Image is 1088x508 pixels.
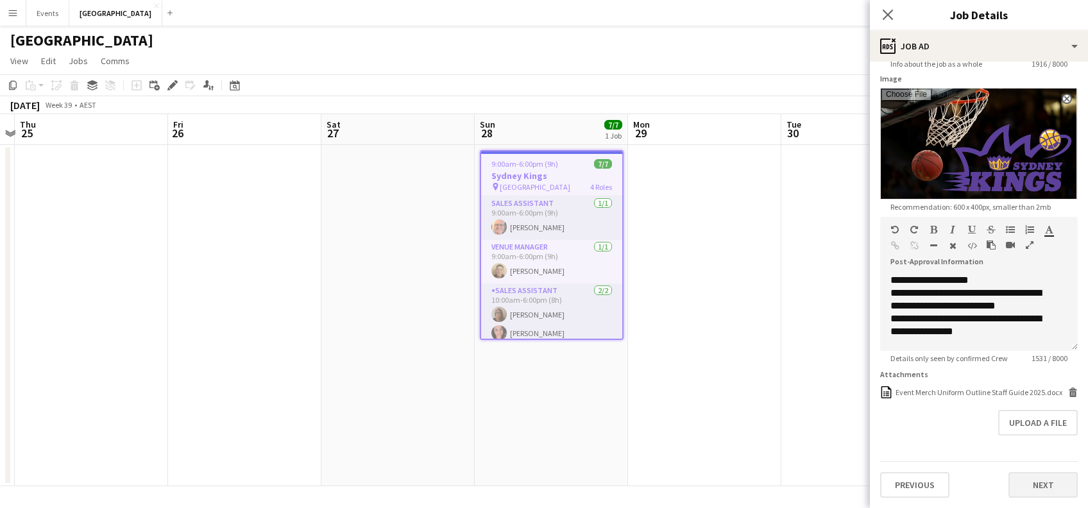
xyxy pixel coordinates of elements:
[870,6,1088,23] h3: Job Details
[1008,472,1078,498] button: Next
[5,53,33,69] a: View
[880,369,928,379] label: Attachments
[880,472,949,498] button: Previous
[20,119,36,130] span: Thu
[481,240,622,284] app-card-role: Venue Manager1/19:00am-6:00pm (9h)[PERSON_NAME]
[26,1,69,26] button: Events
[594,159,612,169] span: 7/7
[42,100,74,110] span: Week 39
[1044,224,1053,235] button: Text Color
[929,224,938,235] button: Bold
[80,100,96,110] div: AEST
[880,202,1061,212] span: Recommendation: 600 x 400px, smaller than 2mb
[910,224,919,235] button: Redo
[325,126,341,140] span: 27
[481,196,622,240] app-card-role: Sales Assistant1/19:00am-6:00pm (9h)[PERSON_NAME]
[631,126,650,140] span: 29
[327,119,341,130] span: Sat
[605,131,622,140] div: 1 Job
[880,353,1018,363] span: Details only seen by confirmed Crew
[173,119,183,130] span: Fri
[10,55,28,67] span: View
[41,55,56,67] span: Edit
[870,31,1088,62] div: Job Ad
[480,150,624,340] app-job-card: 9:00am-6:00pm (9h)7/7Sydney Kings [GEOGRAPHIC_DATA]4 RolesSales Assistant1/19:00am-6:00pm (9h)[PE...
[948,241,957,251] button: Clear Formatting
[481,170,622,182] h3: Sydney Kings
[69,1,162,26] button: [GEOGRAPHIC_DATA]
[64,53,93,69] a: Jobs
[18,126,36,140] span: 25
[633,119,650,130] span: Mon
[10,31,153,50] h1: [GEOGRAPHIC_DATA]
[481,284,622,346] app-card-role: Sales Assistant2/210:00am-6:00pm (8h)[PERSON_NAME][PERSON_NAME]
[967,224,976,235] button: Underline
[491,159,558,169] span: 9:00am-6:00pm (9h)
[880,59,992,69] span: Info about the job as a whole
[1006,240,1015,250] button: Insert video
[478,126,495,140] span: 28
[69,55,88,67] span: Jobs
[1021,353,1078,363] span: 1531 / 8000
[604,120,622,130] span: 7/7
[480,119,495,130] span: Sun
[590,182,612,192] span: 4 Roles
[890,224,899,235] button: Undo
[786,119,801,130] span: Tue
[96,53,135,69] a: Comms
[987,224,996,235] button: Strikethrough
[998,410,1078,436] button: Upload a file
[967,241,976,251] button: HTML Code
[500,182,570,192] span: [GEOGRAPHIC_DATA]
[101,55,130,67] span: Comms
[896,387,1062,397] div: Event Merch Uniform Outline Staff Guide 2025.docx
[36,53,61,69] a: Edit
[1021,59,1078,69] span: 1916 / 8000
[1006,224,1015,235] button: Unordered List
[1025,240,1034,250] button: Fullscreen
[1025,224,1034,235] button: Ordered List
[785,126,801,140] span: 30
[929,241,938,251] button: Horizontal Line
[987,240,996,250] button: Paste as plain text
[171,126,183,140] span: 26
[10,99,40,112] div: [DATE]
[948,224,957,235] button: Italic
